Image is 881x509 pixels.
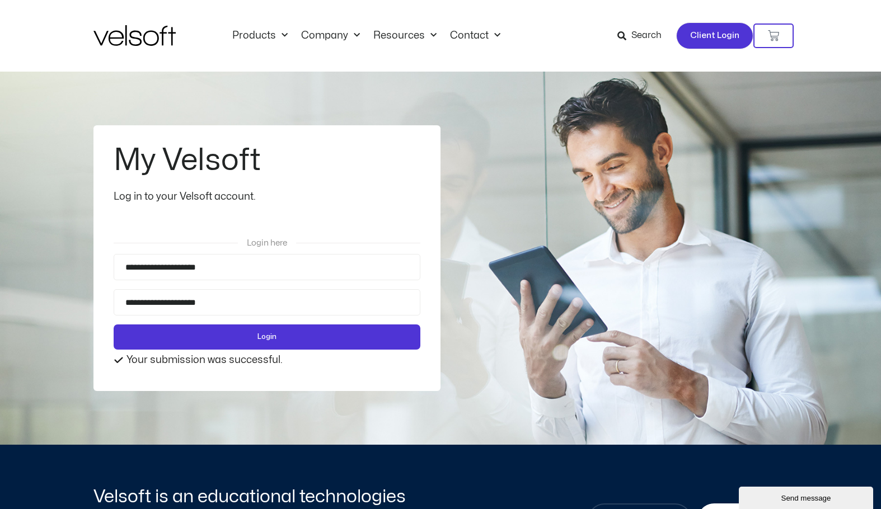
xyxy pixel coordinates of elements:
a: ContactMenu Toggle [443,30,507,42]
div: Your submission was successful. [114,355,420,365]
h2: My Velsoft [114,145,418,176]
span: Client Login [690,29,739,43]
button: Login [114,324,420,350]
a: ResourcesMenu Toggle [367,30,443,42]
a: Search [617,26,669,45]
a: CompanyMenu Toggle [294,30,367,42]
a: ProductsMenu Toggle [226,30,294,42]
span: Search [631,29,662,43]
span: Login [257,331,277,343]
img: Velsoft Training Materials [93,25,176,46]
nav: Menu [226,30,507,42]
a: Client Login [676,22,753,49]
span: Login here [247,239,287,247]
div: Log in to your Velsoft account. [114,189,420,205]
iframe: chat widget [739,484,875,509]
